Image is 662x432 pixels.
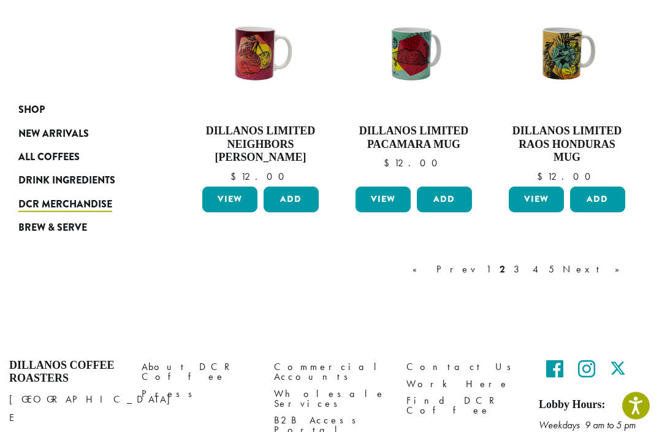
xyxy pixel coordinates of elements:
[18,145,147,169] a: All Coffees
[509,187,564,213] a: View
[417,187,472,213] button: Add
[537,171,547,183] span: $
[18,126,89,142] span: New Arrivals
[142,360,256,386] a: About DCR Coffee
[506,8,628,100] img: RaosHonduras_Mug_1200x900.jpg
[384,157,443,170] bdi: 12.00
[539,419,636,432] em: Weekdays 9 am to 5 pm
[539,399,653,412] h5: Lobby Hours:
[18,102,45,118] span: Shop
[570,187,625,213] button: Add
[142,386,256,403] a: Press
[9,360,123,386] h4: Dillanos Coffee Roasters
[18,197,112,212] span: DCR Merchandise
[18,169,147,192] a: Drink Ingredients
[537,171,596,183] bdi: 12.00
[274,360,388,386] a: Commercial Accounts
[18,173,115,188] span: Drink Ingredients
[497,263,508,277] a: 2
[406,376,520,393] a: Work Here
[18,220,87,236] span: Brew & Serve
[484,263,493,277] a: 1
[410,263,480,277] a: « Prev
[406,393,520,419] a: Find DCR Coffee
[352,8,475,100] img: Pacamara_Mug_1200x900.jpg
[356,187,411,213] a: View
[202,187,257,213] a: View
[406,360,520,376] a: Contact Us
[384,157,394,170] span: $
[18,216,147,239] a: Brew & Serve
[274,386,388,412] a: Wholesale Services
[199,8,322,100] img: NeighborsHernando_Mug_1200x900.jpg
[546,263,557,277] a: 5
[199,125,322,165] h4: Dillanos Limited Neighbors [PERSON_NAME]
[18,121,147,145] a: New Arrivals
[560,263,631,277] a: Next »
[511,263,527,277] a: 3
[18,98,147,121] a: Shop
[352,125,475,152] h4: Dillanos Limited Pacamara Mug
[264,187,319,213] button: Add
[530,263,542,277] a: 4
[230,171,290,183] bdi: 12.00
[18,150,80,165] span: All Coffees
[230,171,241,183] span: $
[18,193,147,216] a: DCR Merchandise
[506,125,628,165] h4: Dillanos Limited Raos Honduras Mug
